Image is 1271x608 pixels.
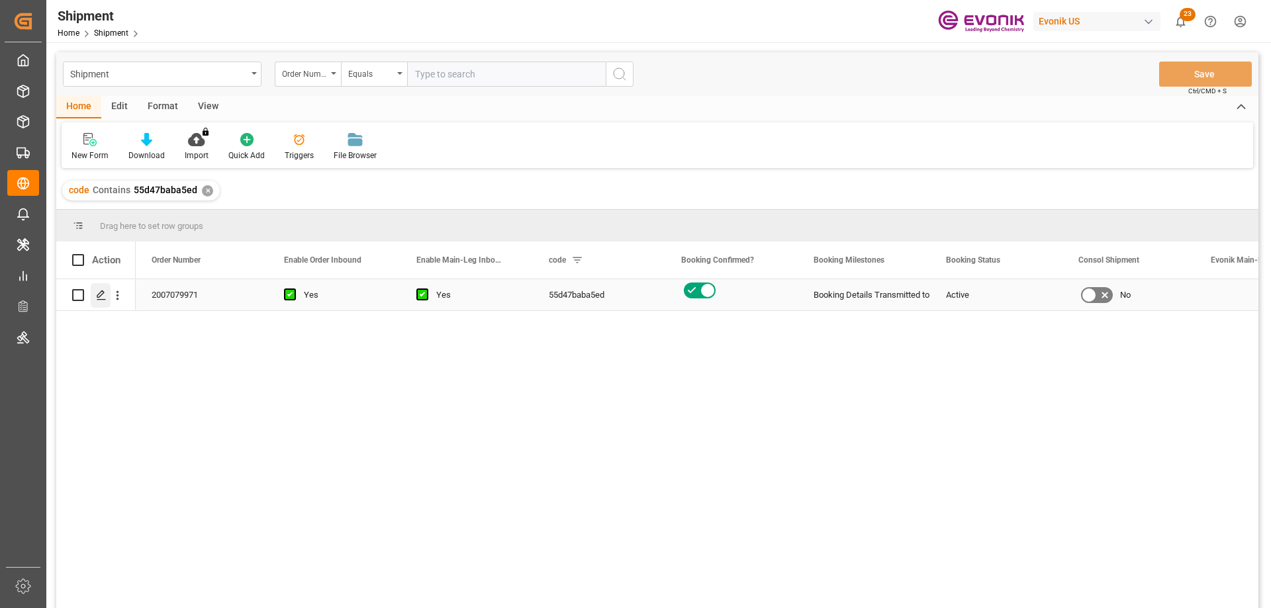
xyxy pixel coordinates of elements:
div: Quick Add [228,150,265,161]
span: Booking Milestones [814,255,884,265]
div: Triggers [285,150,314,161]
div: Yes [304,280,385,310]
button: Help Center [1196,7,1225,36]
div: 2007079971 [136,279,268,310]
div: 55d47baba5ed [533,279,665,310]
span: Ctrl/CMD + S [1188,86,1227,96]
span: 23 [1180,8,1196,21]
span: 55d47baba5ed [134,185,197,195]
div: Shipment [70,65,247,81]
div: Order Number [282,65,327,80]
span: Drag here to set row groups [100,221,203,231]
a: Home [58,28,79,38]
div: New Form [71,150,109,161]
div: View [188,96,228,118]
span: Enable Order Inbound [284,255,361,265]
a: Shipment [94,28,128,38]
div: Format [138,96,188,118]
div: Yes [436,280,517,310]
div: Press SPACE to select this row. [56,279,136,311]
div: Booking Details Transmitted to SAP [814,280,914,310]
span: Contains [93,185,130,195]
div: Active [946,280,1047,310]
button: open menu [275,62,341,87]
div: Shipment [58,6,143,26]
button: Evonik US [1033,9,1166,34]
div: Edit [101,96,138,118]
span: code [549,255,566,265]
div: Evonik US [1033,12,1160,31]
div: Home [56,96,101,118]
div: ✕ [202,185,213,196]
span: Consol Shipment [1078,255,1139,265]
div: Action [92,254,120,266]
span: Booking Status [946,255,1000,265]
span: Booking Confirmed? [681,255,754,265]
span: No [1120,280,1131,310]
span: code [69,185,89,195]
button: show 23 new notifications [1166,7,1196,36]
button: open menu [341,62,407,87]
div: Equals [348,65,393,80]
button: open menu [63,62,261,87]
input: Type to search [407,62,606,87]
button: Save [1159,62,1252,87]
div: Download [128,150,165,161]
button: search button [606,62,634,87]
div: File Browser [334,150,377,161]
span: Enable Main-Leg Inbound [416,255,505,265]
img: Evonik-brand-mark-Deep-Purple-RGB.jpeg_1700498283.jpeg [938,10,1024,33]
span: Order Number [152,255,201,265]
